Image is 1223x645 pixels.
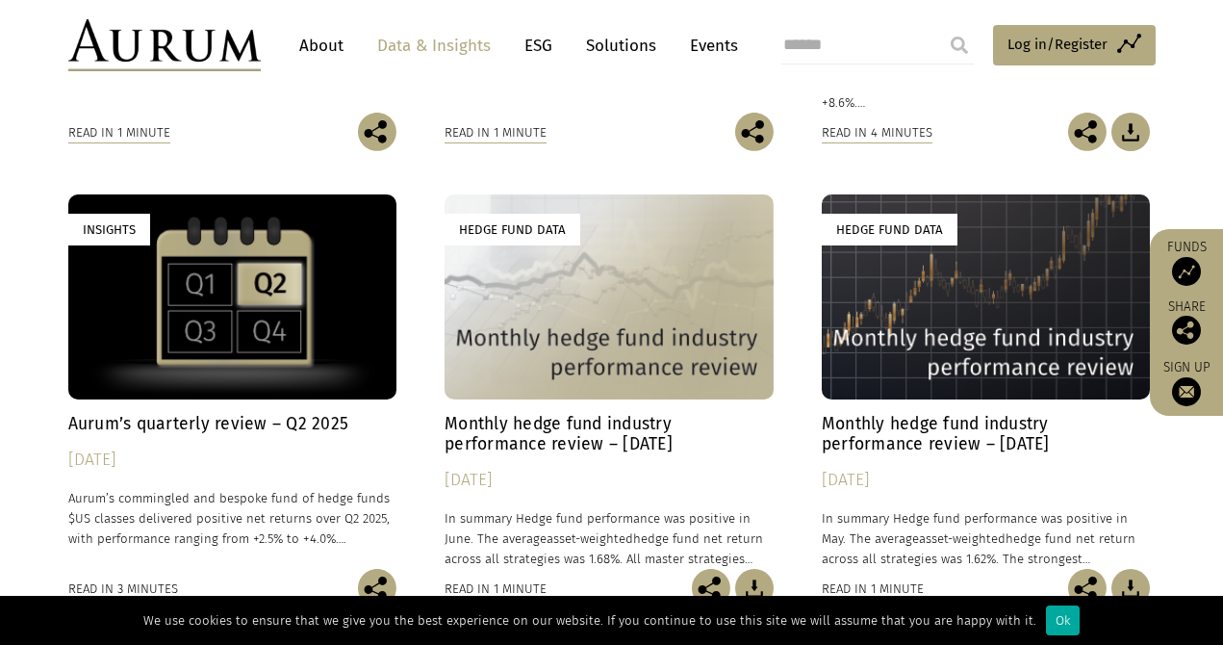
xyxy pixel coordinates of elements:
p: In summary Hedge fund performance was positive in June. The average hedge fund net return across ... [445,508,774,569]
a: Hedge Fund Data Monthly hedge fund industry performance review – [DATE] [DATE] In summary Hedge f... [822,194,1151,569]
div: Read in 1 minute [68,122,170,143]
a: Sign up [1159,359,1213,406]
img: Share this post [1068,569,1107,607]
img: Share this post [692,569,730,607]
span: asset-weighted [547,531,633,546]
p: Aurum’s commingled and bespoke fund of hedge funds $US classes delivered positive net returns ove... [68,488,397,549]
h4: Monthly hedge fund industry performance review – [DATE] [822,414,1151,454]
a: ESG [515,28,562,64]
a: Events [680,28,738,64]
div: Read in 4 minutes [822,122,932,143]
div: Read in 1 minute [445,122,547,143]
h4: Monthly hedge fund industry performance review – [DATE] [445,414,774,454]
div: [DATE] [445,467,774,494]
a: Insights Aurum’s quarterly review – Q2 2025 [DATE] Aurum’s commingled and bespoke fund of hedge f... [68,194,397,569]
img: Download Article [1111,569,1150,607]
span: Log in/Register [1007,33,1108,56]
p: In summary Hedge fund performance was positive in May. The average hedge fund net return across a... [822,508,1151,569]
h4: Aurum’s quarterly review – Q2 2025 [68,414,397,434]
img: Share this post [735,113,774,151]
img: Download Article [1111,113,1150,151]
a: Funds [1159,239,1213,286]
img: Share this post [1068,113,1107,151]
div: [DATE] [68,447,397,474]
img: Access Funds [1172,257,1201,286]
div: Share [1159,300,1213,345]
div: Read in 1 minute [445,579,547,600]
div: Hedge Fund Data [822,214,957,245]
img: Aurum [68,19,261,71]
span: asset-weighted [919,531,1006,546]
img: Share this post [358,113,396,151]
a: About [290,28,353,64]
div: Insights [68,214,150,245]
img: Share this post [358,569,396,607]
img: Download Article [735,569,774,607]
div: Ok [1046,606,1080,635]
a: Data & Insights [368,28,500,64]
img: Sign up to our newsletter [1172,377,1201,406]
a: Solutions [576,28,666,64]
a: Hedge Fund Data Monthly hedge fund industry performance review – [DATE] [DATE] In summary Hedge f... [445,194,774,569]
div: Hedge Fund Data [445,214,580,245]
div: [DATE] [822,467,1151,494]
div: Read in 3 minutes [68,579,178,600]
a: Log in/Register [993,25,1156,65]
input: Submit [940,26,979,64]
div: Read in 1 minute [822,579,924,600]
img: Share this post [1172,316,1201,345]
